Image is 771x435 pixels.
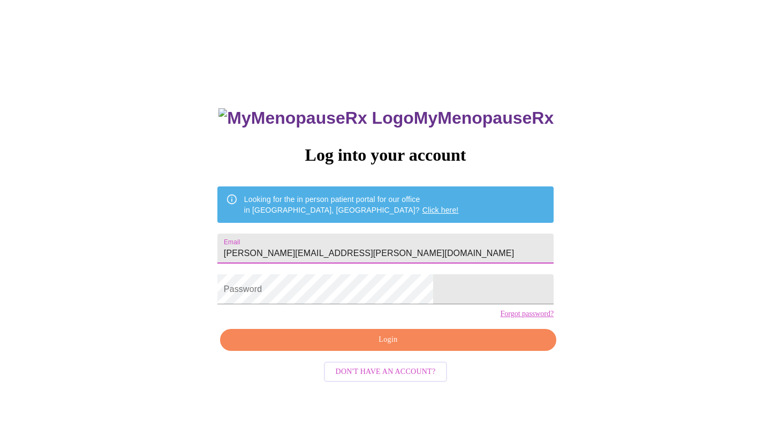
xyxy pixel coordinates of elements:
h3: MyMenopauseRx [218,108,554,128]
button: Don't have an account? [324,362,448,382]
img: MyMenopauseRx Logo [218,108,413,128]
a: Don't have an account? [321,366,450,376]
span: Don't have an account? [336,365,436,379]
button: Login [220,329,556,351]
a: Forgot password? [500,310,554,318]
a: Click here! [422,206,459,214]
span: Login [232,333,544,347]
h3: Log into your account [217,145,554,165]
div: Looking for the in person patient portal for our office in [GEOGRAPHIC_DATA], [GEOGRAPHIC_DATA]? [244,190,459,220]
